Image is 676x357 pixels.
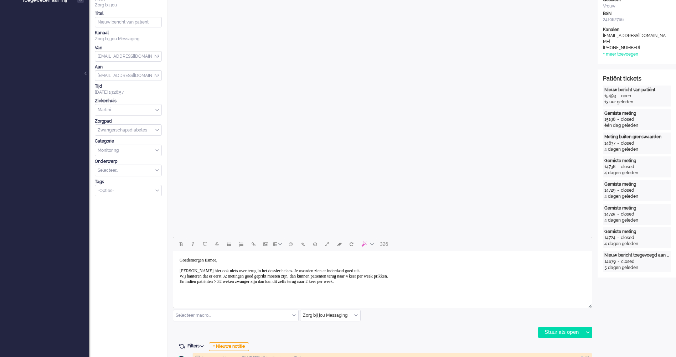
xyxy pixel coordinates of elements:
[603,45,667,51] div: [PHONE_NUMBER]
[345,238,357,250] button: Reset content
[621,211,634,217] div: closed
[604,134,669,140] div: Meting buiten grenswaarden
[621,117,634,123] div: closed
[604,205,669,211] div: Gemiste meting
[95,179,162,185] div: Tags
[621,235,634,241] div: closed
[223,238,235,250] button: Bullet list
[95,138,162,144] div: Categorie
[616,259,621,265] div: -
[604,117,615,123] div: 15198
[604,123,669,129] div: één dag geleden
[95,64,162,70] div: Aan
[211,238,223,250] button: Strikethrough
[615,117,621,123] div: -
[615,187,621,193] div: -
[95,2,162,8] div: Zorg bij jou
[187,343,206,348] span: Filters
[377,238,391,250] button: 326
[604,158,669,164] div: Gemiste meting
[604,193,669,200] div: 4 dagen geleden
[357,238,377,250] button: AI
[95,185,162,197] div: Select Tags
[603,11,671,17] div: BSN
[603,33,667,45] div: [EMAIL_ADDRESS][DOMAIN_NAME]
[95,159,162,165] div: Onderwerp
[95,83,162,89] div: Tijd
[285,238,297,250] button: Emoticons
[621,164,634,170] div: closed
[604,229,669,235] div: Gemiste meting
[604,241,669,247] div: 4 dagen geleden
[604,87,669,93] div: Nieuw bericht van patiënt
[604,265,669,271] div: 5 dagen geleden
[95,98,162,104] div: Ziekenhuis
[586,301,592,308] div: Resize
[380,241,388,247] span: 326
[603,3,671,9] div: Vrouw
[615,164,621,170] div: -
[95,45,162,51] div: Van
[95,11,162,17] div: Titel
[603,51,638,57] div: + meer toevoegen
[604,211,615,217] div: 14725
[272,238,285,250] button: Table
[604,99,669,105] div: 13 uur geleden
[309,238,321,250] button: Delay message
[604,140,615,146] div: 14837
[604,235,615,241] div: 14724
[173,251,592,301] iframe: Rich Text Area
[604,217,669,223] div: 4 dagen geleden
[621,93,631,99] div: open
[604,146,669,152] div: 4 dagen geleden
[95,118,162,124] div: Zorgpad
[235,238,247,250] button: Numbered list
[603,75,671,83] div: Patiënt tickets
[95,30,162,36] div: Kanaal
[604,187,615,193] div: 14729
[538,327,583,338] div: Stuur als open
[321,238,333,250] button: Fullscreen
[95,36,162,42] div: Zorg bij jou Messaging
[615,211,621,217] div: -
[621,140,634,146] div: closed
[604,164,615,170] div: 14738
[247,238,259,250] button: Insert/edit link
[95,83,162,95] div: [DATE] 19:28:57
[259,238,272,250] button: Insert/edit image
[604,259,616,265] div: 14679
[616,93,621,99] div: -
[604,181,669,187] div: Gemiste meting
[615,140,621,146] div: -
[615,235,621,241] div: -
[604,110,669,117] div: Gemiste meting
[603,27,671,33] div: Kanalen
[604,252,669,258] div: Nieuw bericht toegevoegd aan gesprek
[604,93,616,99] div: 15493
[604,170,669,176] div: 4 dagen geleden
[297,238,309,250] button: Add attachment
[621,187,634,193] div: closed
[603,17,671,23] div: 241082766
[333,238,345,250] button: Clear formatting
[187,238,199,250] button: Italic
[175,238,187,250] button: Bold
[199,238,211,250] button: Underline
[621,259,635,265] div: closed
[209,342,249,351] div: + Nieuwe notitie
